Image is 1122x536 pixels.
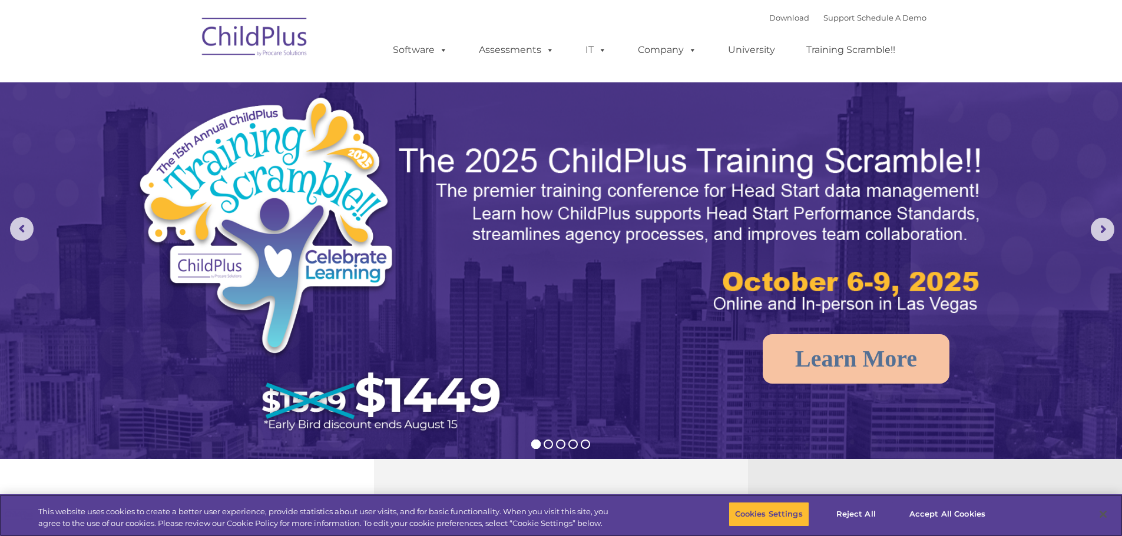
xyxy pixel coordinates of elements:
a: Assessments [467,38,566,62]
span: Last name [164,78,200,86]
button: Close [1090,501,1116,527]
font: | [769,13,926,22]
button: Reject All [819,502,893,527]
a: Company [626,38,709,62]
a: University [716,38,787,62]
a: Download [769,13,809,22]
a: Schedule A Demo [857,13,926,22]
button: Accept All Cookies [903,502,992,527]
a: Software [381,38,459,62]
a: Training Scramble!! [795,38,907,62]
img: ChildPlus by Procare Solutions [196,9,314,68]
button: Cookies Settings [729,502,809,527]
span: Phone number [164,126,214,135]
a: Learn More [763,334,949,384]
div: This website uses cookies to create a better user experience, provide statistics about user visit... [38,506,617,529]
a: IT [574,38,618,62]
a: Support [823,13,855,22]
